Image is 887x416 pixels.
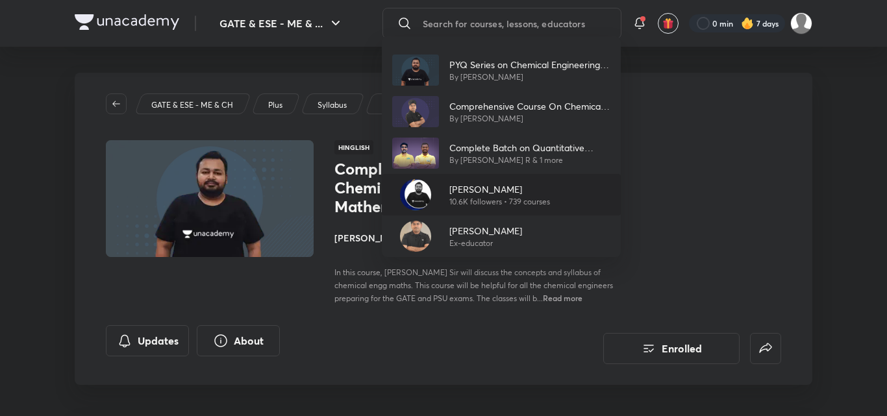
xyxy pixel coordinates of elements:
p: [PERSON_NAME] [449,224,522,238]
img: Avatar [392,55,439,86]
p: [PERSON_NAME] [449,182,550,196]
a: AvatarPYQ Series on Chemical Engineering MathematicsBy [PERSON_NAME] [382,49,621,91]
a: AvatarComplete Batch on Quantitative Aptitude & Reasoning (For Bank Exams/Placements/other Compet... [382,132,621,174]
a: Avatar[PERSON_NAME]Ex-educator [382,215,621,257]
p: Complete Batch on Quantitative Aptitude & Reasoning (For Bank Exams/Placements/other Competitive ... [449,141,610,154]
p: By [PERSON_NAME] R & 1 more [449,154,610,166]
a: Avatar[PERSON_NAME]10.6K followers • 739 courses [382,174,621,215]
img: Avatar [392,96,439,127]
a: AvatarComprehensive Course On Chemical Reaction Engineering For GATE 2026By [PERSON_NAME] [382,91,621,132]
img: Avatar [400,221,431,252]
p: 10.6K followers • 739 courses [449,196,550,208]
img: Avatar [400,179,431,210]
p: By [PERSON_NAME] [449,71,610,83]
p: PYQ Series on Chemical Engineering Mathematics [449,58,610,71]
img: Avatar [392,138,439,169]
p: Comprehensive Course On Chemical Reaction Engineering For GATE 2026 [449,99,610,113]
p: By [PERSON_NAME] [449,113,610,125]
p: Ex-educator [449,238,522,249]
